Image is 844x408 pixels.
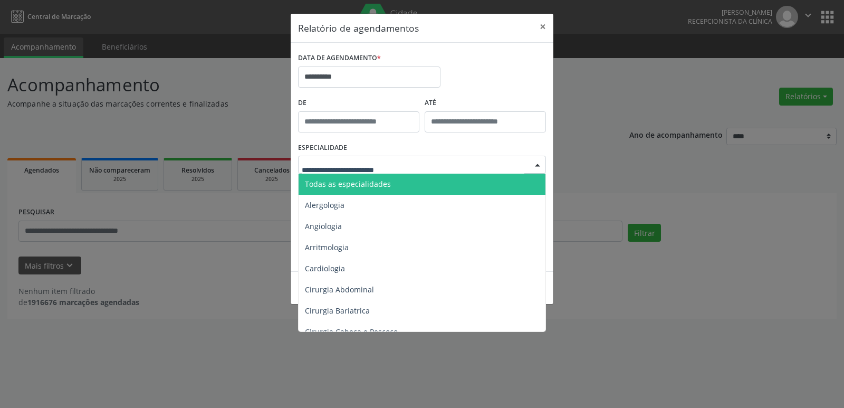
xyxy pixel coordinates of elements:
span: Angiologia [305,221,342,231]
span: Cirurgia Bariatrica [305,306,370,316]
label: ESPECIALIDADE [298,140,347,156]
label: De [298,95,419,111]
span: Arritmologia [305,242,349,252]
button: Close [532,14,553,40]
label: ATÉ [425,95,546,111]
span: Cardiologia [305,263,345,273]
span: Alergologia [305,200,344,210]
span: Cirurgia Abdominal [305,284,374,295]
span: Todas as especialidades [305,179,391,189]
label: DATA DE AGENDAMENTO [298,50,381,67]
h5: Relatório de agendamentos [298,21,419,35]
span: Cirurgia Cabeça e Pescoço [305,327,398,337]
